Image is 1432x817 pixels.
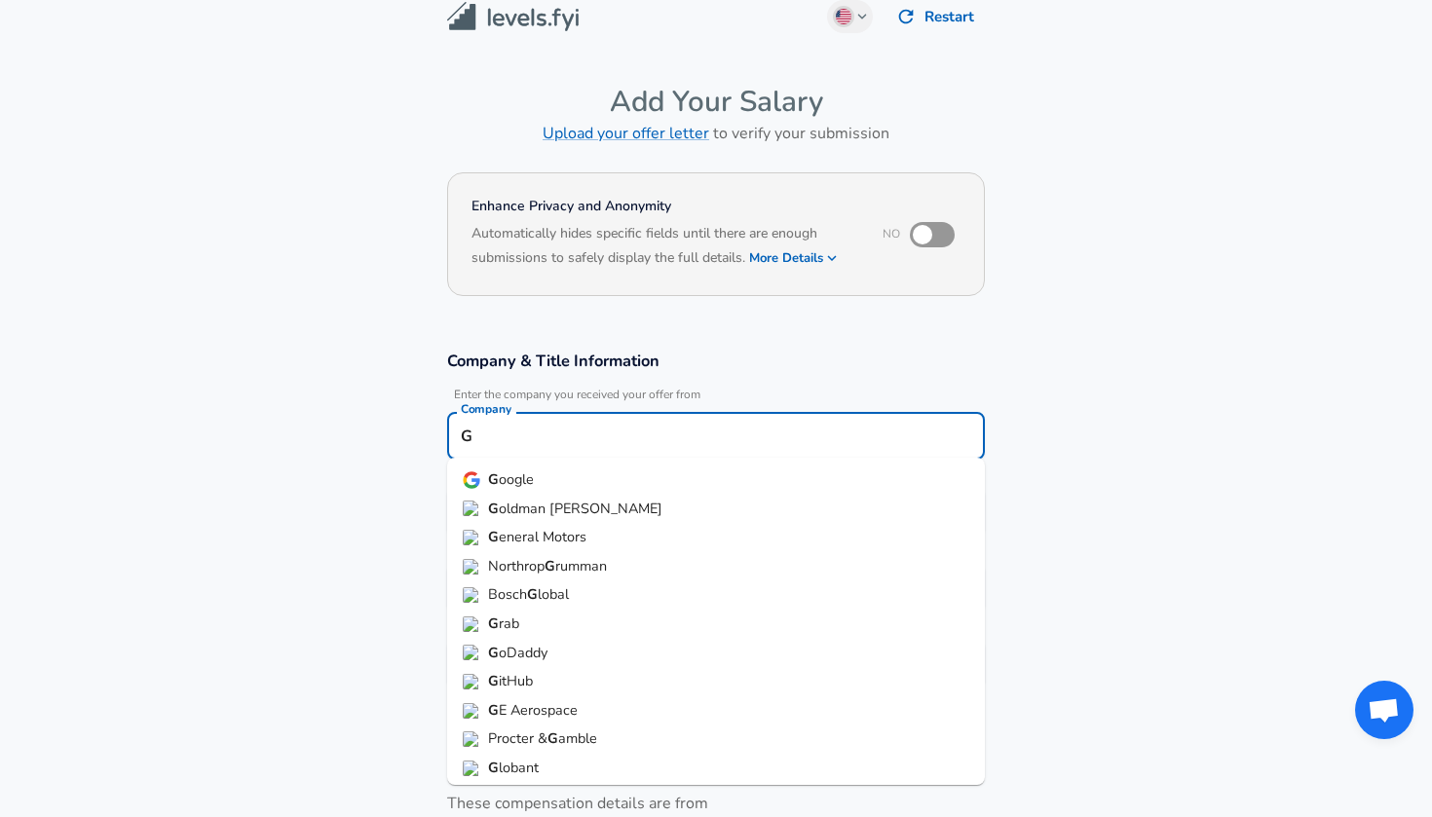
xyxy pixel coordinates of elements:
button: More Details [749,244,839,272]
span: lobant [499,758,539,777]
img: bosch.com [463,587,480,603]
strong: G [545,556,555,576]
img: github.com [463,674,480,689]
h6: to verify your submission [447,120,985,147]
img: grab.com [463,616,480,632]
strong: G [488,527,499,546]
img: google.webp [463,471,480,489]
strong: G [488,469,499,489]
span: E Aerospace [499,700,578,720]
h4: Enhance Privacy and Anonymity [471,197,856,216]
span: Bosch [488,584,527,604]
span: rumman [555,556,607,576]
img: godaddy.com [463,645,480,660]
img: gm.com [463,530,480,545]
span: eneral Motors [499,527,586,546]
strong: G [488,499,499,518]
span: oldman [PERSON_NAME] [499,499,662,518]
img: ge.com [463,703,480,719]
label: Company [461,403,511,415]
span: itHub [499,671,533,690]
img: English (US) [836,9,851,24]
span: Northrop [488,556,545,576]
img: goldmansachs.com [463,501,480,516]
span: Enter the company you received your offer from [447,388,985,402]
div: Open chat [1355,681,1413,739]
img: northropgrumman.com [463,559,480,575]
a: Upload your offer letter [543,123,709,144]
strong: G [488,643,499,662]
span: oogle [499,469,534,489]
h4: Add Your Salary [447,84,985,120]
span: lobal [538,584,569,604]
span: rab [499,613,519,633]
strong: G [488,700,499,720]
span: amble [558,728,597,748]
img: globant.com [463,761,480,776]
span: No [883,226,900,241]
strong: G [488,613,499,633]
span: Procter & [488,728,547,748]
strong: G [547,728,558,748]
h6: Automatically hides specific fields until there are enough submissions to safely display the full... [471,223,856,272]
span: oDaddy [499,643,547,662]
strong: G [488,671,499,690]
img: Levels.fyi [447,2,579,32]
strong: G [527,584,538,604]
input: Google [456,421,976,451]
img: pg.com [463,731,480,747]
strong: G [488,758,499,777]
h3: Company & Title Information [447,350,985,372]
